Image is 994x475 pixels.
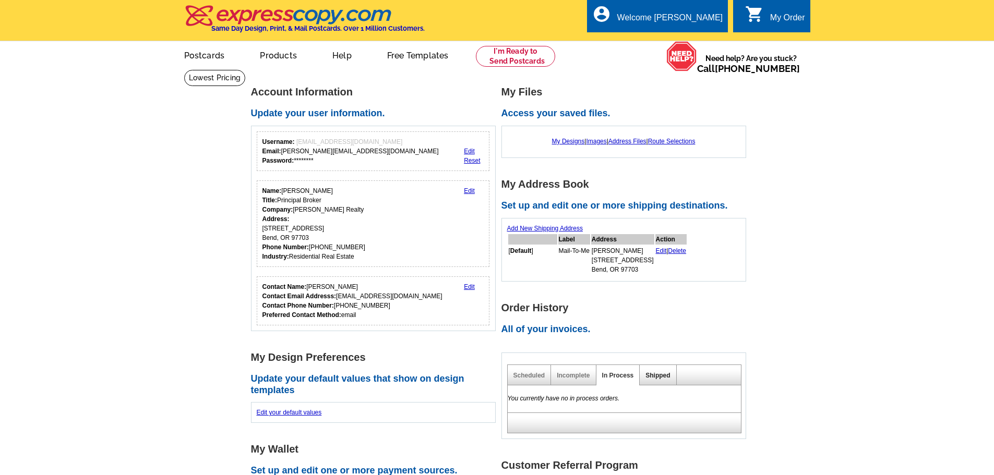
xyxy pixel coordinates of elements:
strong: Email: [262,148,281,155]
div: Your login information. [257,131,490,171]
th: Label [558,234,590,245]
a: In Process [602,372,634,379]
a: Delete [668,247,686,254]
a: Help [316,42,368,67]
a: Shipped [645,372,670,379]
h1: My Address Book [501,179,752,190]
a: shopping_cart My Order [745,11,805,25]
th: Address [591,234,654,245]
h1: Order History [501,302,752,313]
strong: Industry: [262,253,289,260]
a: Reset [464,157,480,164]
h2: Access your saved files. [501,108,752,119]
strong: Contact Name: [262,283,307,290]
a: My Designs [552,138,585,145]
a: Same Day Design, Print, & Mail Postcards. Over 1 Million Customers. [184,13,425,32]
div: My Order [770,13,805,28]
strong: Title: [262,197,277,204]
span: [EMAIL_ADDRESS][DOMAIN_NAME] [296,138,402,145]
h1: Customer Referral Program [501,460,752,471]
a: Edit your default values [257,409,322,416]
strong: Username: [262,138,295,145]
th: Action [655,234,687,245]
h2: Update your default values that show on design templates [251,373,501,396]
h2: Set up and edit one or more shipping destinations. [501,200,752,212]
div: Welcome [PERSON_NAME] [617,13,723,28]
strong: Address: [262,215,290,223]
h1: My Wallet [251,444,501,455]
strong: Preferred Contact Method: [262,311,341,319]
h1: Account Information [251,87,501,98]
span: Need help? Are you stuck? [697,53,805,74]
strong: Password: [262,157,294,164]
td: [ ] [508,246,557,275]
td: | [655,246,687,275]
i: shopping_cart [745,5,764,23]
img: help [666,41,697,71]
h4: Same Day Design, Print, & Mail Postcards. Over 1 Million Customers. [211,25,425,32]
a: Free Templates [370,42,465,67]
a: Add New Shipping Address [507,225,583,232]
a: Scheduled [513,372,545,379]
a: Incomplete [557,372,590,379]
a: Edit [464,283,475,290]
a: Postcards [167,42,242,67]
h1: My Design Preferences [251,352,501,363]
strong: Phone Number: [262,243,309,251]
a: Address Files [608,138,646,145]
h2: Update your user information. [251,108,501,119]
a: Images [586,138,606,145]
td: [PERSON_NAME] [STREET_ADDRESS] Bend, OR 97703 [591,246,654,275]
strong: Company: [262,206,293,213]
span: Call [697,63,800,74]
i: account_circle [592,5,611,23]
a: Products [243,42,314,67]
strong: Name: [262,187,282,194]
a: Edit [464,187,475,194]
a: [PHONE_NUMBER] [715,63,800,74]
div: [PERSON_NAME] [EMAIL_ADDRESS][DOMAIN_NAME] [PHONE_NUMBER] email [262,282,442,320]
h2: All of your invoices. [501,324,752,335]
a: Edit [464,148,475,155]
div: Who should we contact regarding order issues? [257,276,490,325]
b: Default [510,247,532,254]
div: [PERSON_NAME][EMAIL_ADDRESS][DOMAIN_NAME] ******** [262,137,439,165]
h1: My Files [501,87,752,98]
div: Your personal details. [257,180,490,267]
strong: Contact Email Addresss: [262,293,337,300]
strong: Contact Phone Number: [262,302,334,309]
div: | | | [507,131,740,151]
a: Edit [656,247,667,254]
a: Route Selections [648,138,696,145]
td: Mail-To-Me [558,246,590,275]
em: You currently have no in process orders. [508,395,620,402]
div: [PERSON_NAME] Principal Broker [PERSON_NAME] Realty [STREET_ADDRESS] Bend, OR 97703 [PHONE_NUMBER... [262,186,365,261]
